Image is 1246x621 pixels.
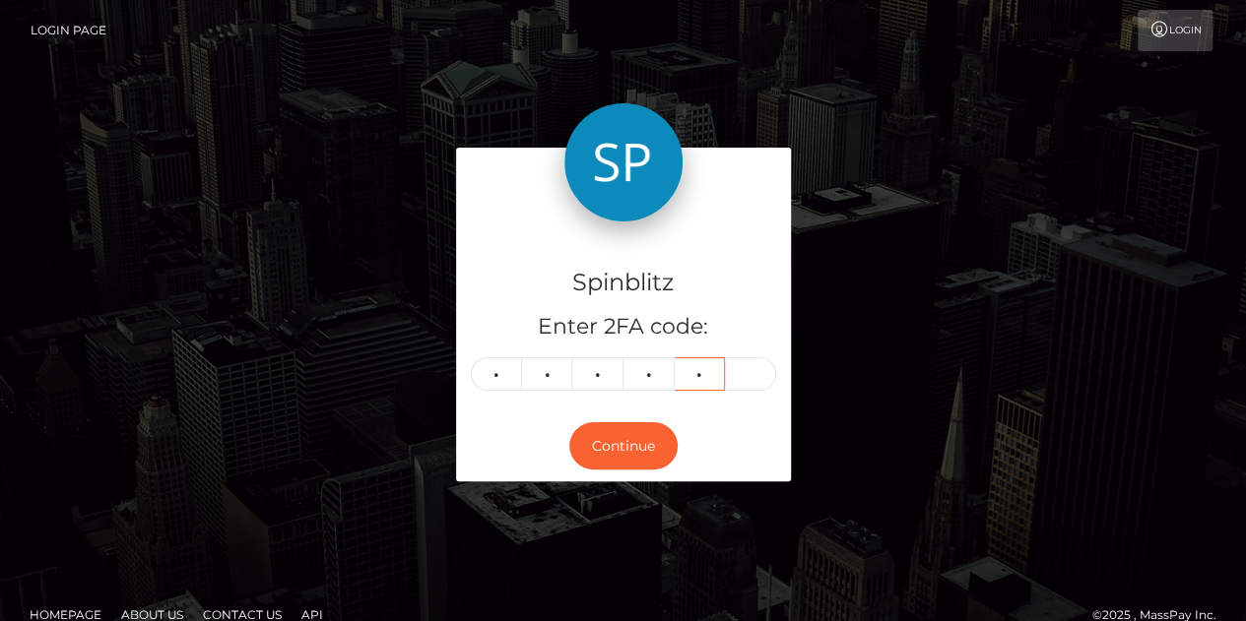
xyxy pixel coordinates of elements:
[471,266,776,300] h4: Spinblitz
[31,10,106,51] a: Login Page
[564,103,683,221] img: Spinblitz
[569,422,678,470] button: Continue
[1138,10,1213,51] a: Login
[471,312,776,342] h5: Enter 2FA code:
